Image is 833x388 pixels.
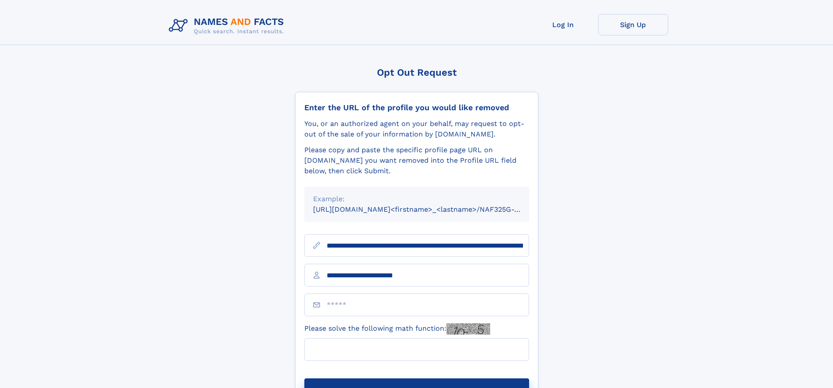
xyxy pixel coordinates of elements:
[304,119,529,140] div: You, or an authorized agent on your behalf, may request to opt-out of the sale of your informatio...
[295,67,538,78] div: Opt Out Request
[165,14,291,38] img: Logo Names and Facts
[304,323,490,335] label: Please solve the following math function:
[304,145,529,176] div: Please copy and paste the specific profile page URL on [DOMAIN_NAME] you want removed into the Pr...
[598,14,668,35] a: Sign Up
[313,194,520,204] div: Example:
[313,205,546,213] small: [URL][DOMAIN_NAME]<firstname>_<lastname>/NAF325G-xxxxxxxx
[528,14,598,35] a: Log In
[304,103,529,112] div: Enter the URL of the profile you would like removed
